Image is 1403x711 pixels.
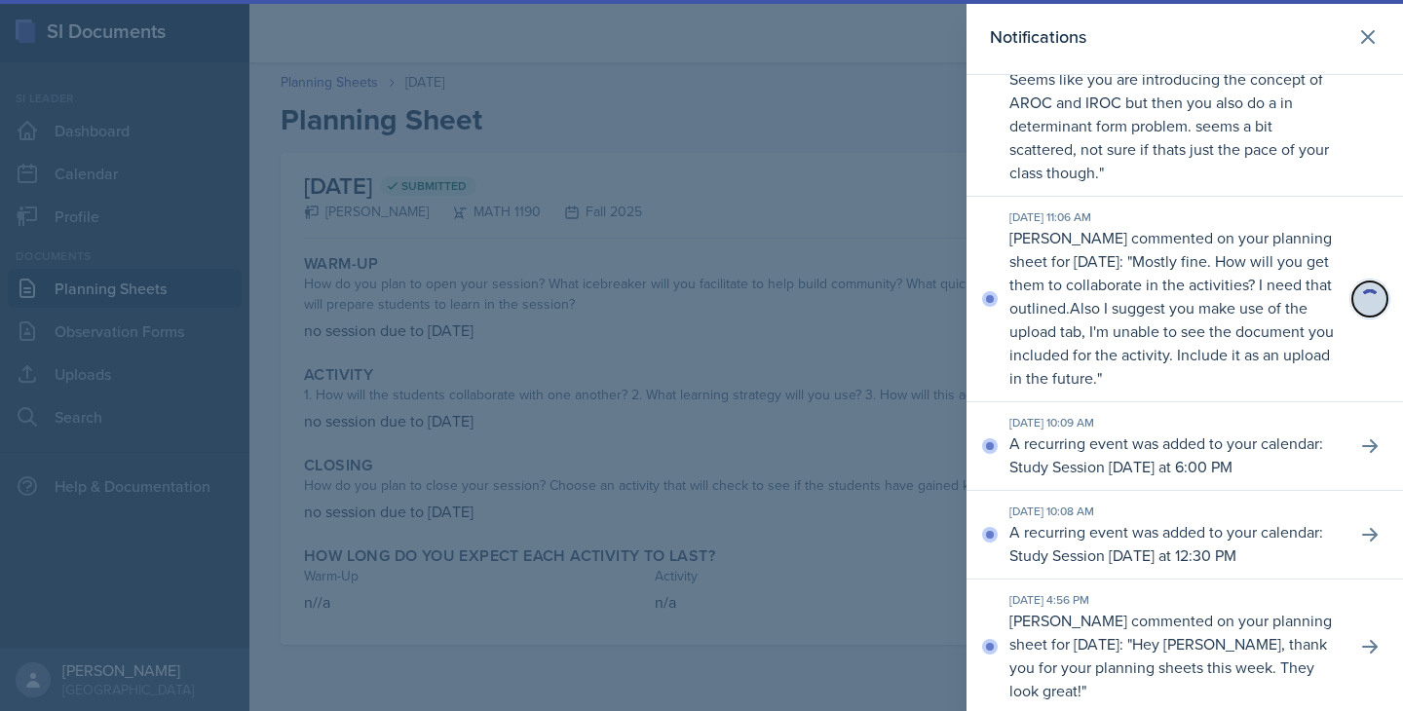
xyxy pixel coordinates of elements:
div: [DATE] 4:56 PM [1009,591,1341,609]
p: [PERSON_NAME] commented on your planning sheet for [DATE]: " " [1009,226,1341,390]
p: Hey [PERSON_NAME], thank you for your planning sheets this week. They look great! [1009,633,1327,701]
p: Mostly fine. How will you get them to collaborate in the activities? I need that outlined. [1009,250,1332,318]
div: [DATE] 11:06 AM [1009,208,1341,226]
p: A recurring event was added to your calendar: Study Session [DATE] at 6:00 PM [1009,431,1341,478]
p: [PERSON_NAME] commented on your planning sheet for [DATE]: " " [1009,609,1341,702]
div: [DATE] 10:09 AM [1009,414,1341,431]
p: A recurring event was added to your calendar: Study Session [DATE] at 12:30 PM [1009,520,1341,567]
h2: Notifications [990,23,1086,51]
p: Also I suggest you make use of the upload tab, I'm unable to see the document you included for th... [1009,297,1334,389]
div: [DATE] 10:08 AM [1009,503,1341,520]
